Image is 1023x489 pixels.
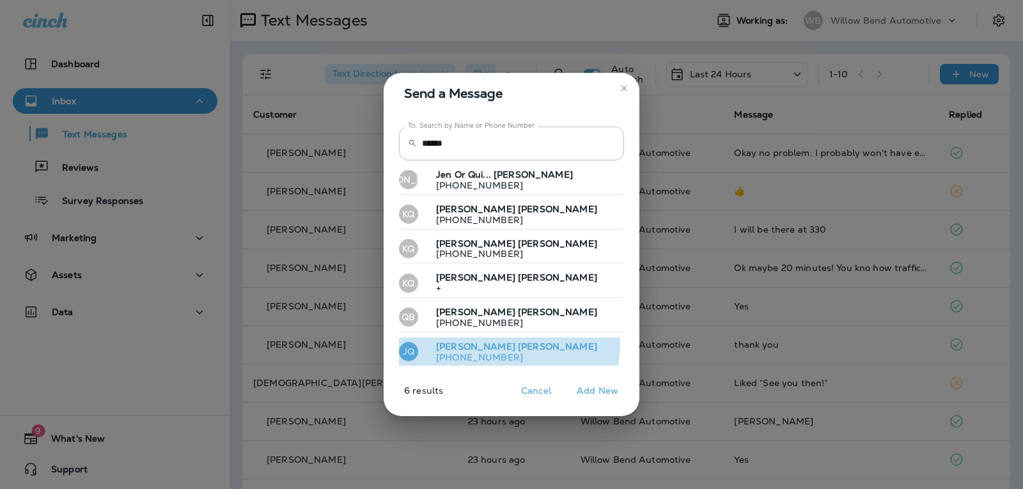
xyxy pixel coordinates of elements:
[512,381,560,401] button: Cancel
[570,381,625,401] button: Add New
[436,341,515,352] span: [PERSON_NAME]
[436,169,491,180] span: Jen Or Qui...
[614,78,634,98] button: close
[399,307,418,327] div: QB
[426,249,597,259] p: [PHONE_NUMBER]
[399,338,624,367] button: JQ[PERSON_NAME] [PERSON_NAME][PHONE_NUMBER]
[436,238,515,249] span: [PERSON_NAME]
[399,200,624,229] button: KQ[PERSON_NAME] [PERSON_NAME][PHONE_NUMBER]
[426,352,597,362] p: [PHONE_NUMBER]
[408,121,535,130] label: To: Search by Name or Phone Number
[518,272,597,283] span: [PERSON_NAME]
[399,303,624,332] button: QB[PERSON_NAME] [PERSON_NAME][PHONE_NUMBER]
[399,166,624,195] button: [PERSON_NAME]Jen Or Qui... [PERSON_NAME][PHONE_NUMBER]
[404,83,624,104] span: Send a Message
[518,238,597,249] span: [PERSON_NAME]
[399,205,418,224] div: KQ
[436,203,515,215] span: [PERSON_NAME]
[426,215,597,225] p: [PHONE_NUMBER]
[518,341,597,352] span: [PERSON_NAME]
[426,180,573,190] p: [PHONE_NUMBER]
[379,385,443,406] p: 6 results
[399,235,624,264] button: KQ[PERSON_NAME] [PERSON_NAME][PHONE_NUMBER]
[399,268,624,298] button: KQ[PERSON_NAME] [PERSON_NAME]+
[399,342,418,361] div: JQ
[399,170,418,189] div: [PERSON_NAME]
[494,169,573,180] span: [PERSON_NAME]
[436,306,515,318] span: [PERSON_NAME]
[426,318,597,328] p: [PHONE_NUMBER]
[518,203,597,215] span: [PERSON_NAME]
[399,274,418,293] div: KQ
[436,272,515,283] span: [PERSON_NAME]
[518,306,597,318] span: [PERSON_NAME]
[426,283,597,293] p: +
[399,239,418,258] div: KQ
